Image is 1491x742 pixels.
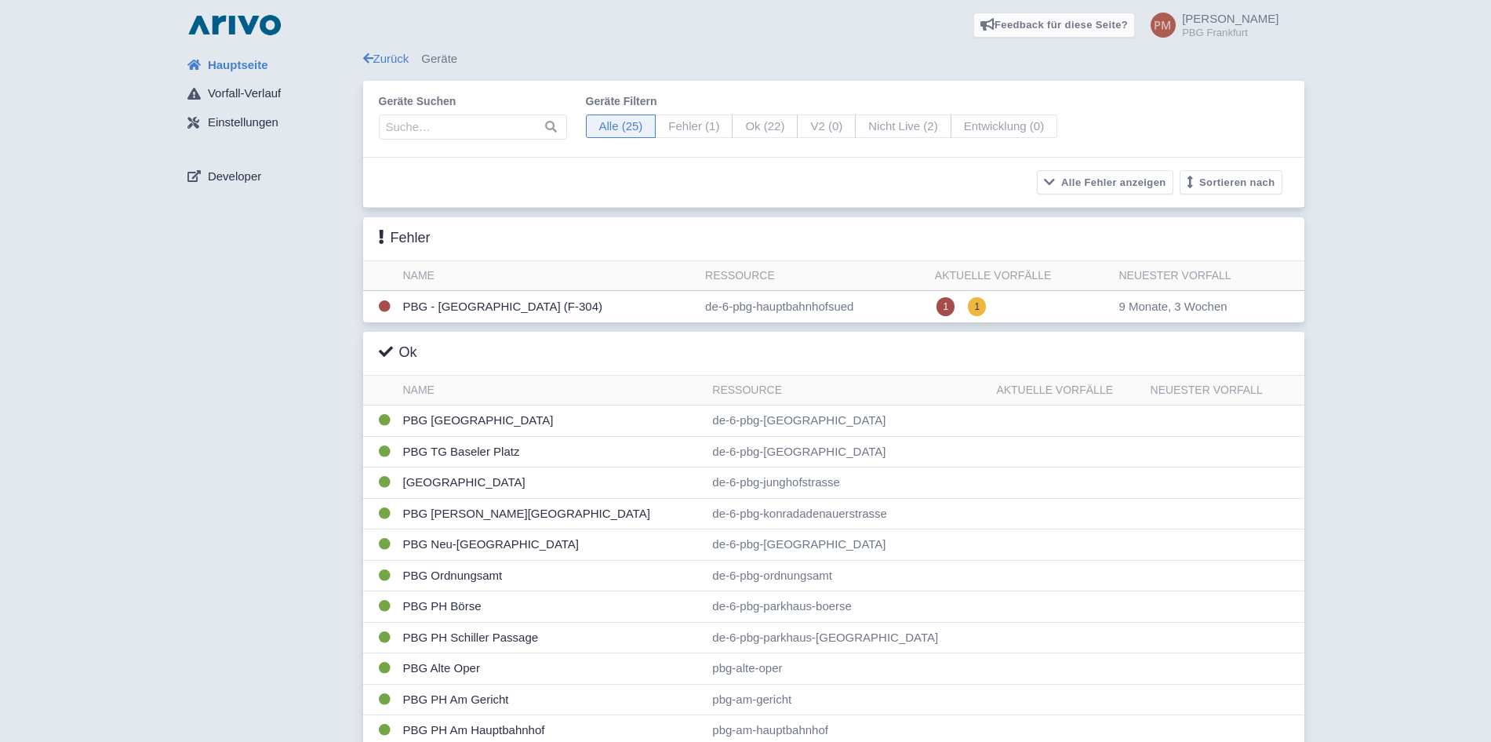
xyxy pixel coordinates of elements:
span: [PERSON_NAME] [1182,12,1278,25]
td: de-6-pbg-[GEOGRAPHIC_DATA] [706,436,990,467]
a: Hauptseite [175,50,363,80]
th: Ressource [699,261,929,291]
td: de-6-pbg-parkhaus-[GEOGRAPHIC_DATA] [706,622,990,653]
a: [PERSON_NAME] PBG Frankfurt [1141,13,1278,38]
td: PBG - [GEOGRAPHIC_DATA] (F-304) [397,291,700,323]
td: de-6-pbg-[GEOGRAPHIC_DATA] [706,529,990,561]
th: Aktuelle Vorfälle [929,261,1113,291]
div: Geräte [363,50,1304,68]
img: logo [184,13,285,38]
span: Fehler (1) [655,115,733,139]
td: PBG [PERSON_NAME][GEOGRAPHIC_DATA] [397,498,707,529]
a: Feedback für diese Seite? [973,13,1136,38]
td: [GEOGRAPHIC_DATA] [397,467,707,499]
td: PBG Alte Oper [397,653,707,685]
td: PBG PH Börse [397,591,707,623]
th: Neuester Vorfall [1144,376,1304,406]
span: Entwicklung (0) [951,115,1058,139]
span: V2 (0) [797,115,856,139]
span: 1 [968,297,986,316]
td: PBG PH Am Gericht [397,684,707,715]
td: de-6-pbg-konradadenauerstrasse [706,498,990,529]
td: de-6-pbg-ordnungsamt [706,560,990,591]
small: PBG Frankfurt [1182,27,1278,38]
td: de-6-pbg-hauptbahnhofsued [699,291,929,323]
a: Vorfall-Verlauf [175,79,363,109]
td: PBG Ordnungsamt [397,560,707,591]
a: Zurück [363,52,409,65]
td: PBG PH Schiller Passage [397,622,707,653]
button: Sortieren nach [1180,170,1282,195]
th: Neuester Vorfall [1112,261,1304,291]
th: Name [397,376,707,406]
h3: Fehler [379,230,431,247]
a: Developer [175,162,363,191]
span: 9 Monate, 3 Wochen [1118,300,1227,313]
span: Developer [208,168,261,186]
td: pbg-alte-oper [706,653,990,685]
button: Alle Fehler anzeigen [1037,170,1173,195]
th: Name [397,261,700,291]
span: Alle (25) [586,115,656,139]
span: Ok (22) [732,115,798,139]
td: de-6-pbg-parkhaus-boerse [706,591,990,623]
span: Vorfall-Verlauf [208,85,281,103]
td: PBG TG Baseler Platz [397,436,707,467]
span: 1 [936,297,955,316]
input: Suche… [379,115,567,140]
label: Geräte filtern [586,93,1058,110]
h3: Ok [379,344,417,362]
td: PBG Neu-[GEOGRAPHIC_DATA] [397,529,707,561]
td: de-6-pbg-[GEOGRAPHIC_DATA] [706,406,990,437]
td: PBG [GEOGRAPHIC_DATA] [397,406,707,437]
td: de-6-pbg-junghofstrasse [706,467,990,499]
th: Aktuelle Vorfälle [990,376,1144,406]
td: pbg-am-gericht [706,684,990,715]
span: Einstellungen [208,114,278,132]
span: Nicht Live (2) [855,115,951,139]
th: Ressource [706,376,990,406]
label: Geräte suchen [379,93,567,110]
a: Einstellungen [175,108,363,138]
span: Hauptseite [208,56,268,75]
